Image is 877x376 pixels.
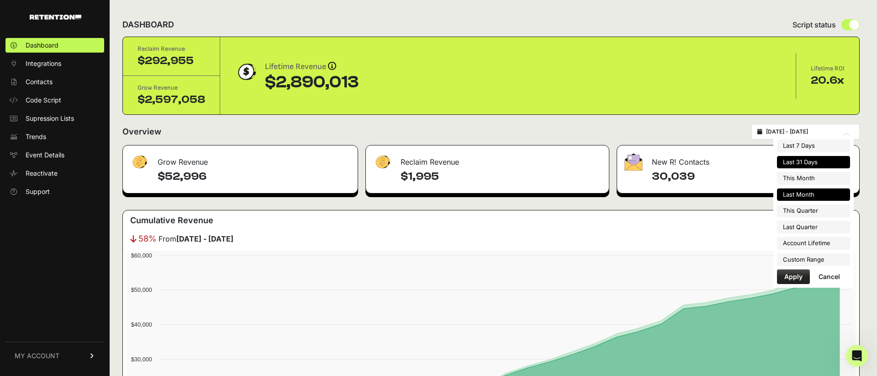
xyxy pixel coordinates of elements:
h3: Cumulative Revenue [130,214,213,227]
a: Supression Lists [5,111,104,126]
h4: $52,996 [158,169,350,184]
div: Lifetime Revenue [265,60,359,73]
div: Grow Revenue [123,145,358,173]
a: Integrations [5,56,104,71]
span: Event Details [26,150,64,160]
strong: [DATE] - [DATE] [176,234,233,243]
span: Trends [26,132,46,141]
button: Cancel [811,269,847,284]
a: Reactivate [5,166,104,181]
span: Support [26,187,50,196]
span: 58% [138,232,157,245]
img: fa-dollar-13500eef13a19c4ab2b9ed9ad552e47b0d9fc28b02b83b90ba0e00f96d6372e9.png [130,153,148,171]
li: This Quarter [777,204,850,217]
li: Last Quarter [777,221,850,234]
h2: Overview [122,125,161,138]
text: $50,000 [131,286,152,293]
img: fa-dollar-13500eef13a19c4ab2b9ed9ad552e47b0d9fc28b02b83b90ba0e00f96d6372e9.png [373,153,391,171]
a: Dashboard [5,38,104,53]
div: Reclaim Revenue [137,44,205,54]
span: Script status [792,19,836,30]
li: Last Month [777,188,850,201]
button: Apply [777,269,810,284]
span: Code Script [26,96,61,105]
div: 20.6x [811,73,845,88]
a: Trends [5,129,104,144]
iframe: Intercom live chat [846,345,868,367]
div: New R! Contacts [617,145,859,173]
h4: 30,039 [652,169,852,184]
div: Reclaim Revenue [366,145,609,173]
li: This Month [777,172,850,185]
h2: DASHBOARD [122,18,174,31]
li: Account Lifetime [777,237,850,250]
div: $292,955 [137,54,205,68]
a: MY ACCOUNT [5,342,104,370]
span: Contacts [26,77,53,86]
a: Support [5,184,104,199]
img: dollar-coin-05c43ed7efb7bc0c12610022525b4bbbb207c7efeef5aecc26f025e68dcafac9.png [235,60,258,83]
div: Lifetime ROI [811,64,845,73]
li: Last 7 Days [777,140,850,152]
text: $60,000 [131,252,152,259]
li: Last 31 Days [777,156,850,169]
span: Reactivate [26,169,58,178]
span: MY ACCOUNT [15,351,59,360]
img: Retention.com [30,15,81,20]
li: Custom Range [777,253,850,266]
span: Supression Lists [26,114,74,123]
a: Contacts [5,75,104,89]
a: Event Details [5,148,104,162]
div: $2,890,013 [265,73,359,91]
span: Dashboard [26,41,58,50]
text: $40,000 [131,321,152,328]
div: Grow Revenue [137,83,205,92]
div: $2,597,058 [137,92,205,107]
span: From [158,233,233,244]
text: $30,000 [131,356,152,363]
h4: $1,995 [401,169,602,184]
a: Code Script [5,93,104,107]
span: Integrations [26,59,61,68]
img: fa-envelope-19ae18322b30453b285274b1b8af3d052b27d846a4fbe8435d1a52b978f639a2.png [624,153,643,171]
